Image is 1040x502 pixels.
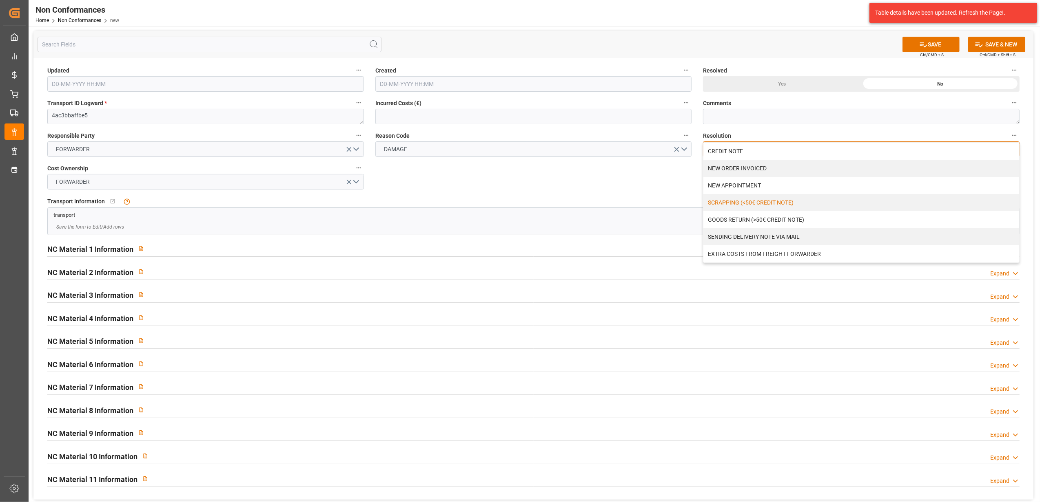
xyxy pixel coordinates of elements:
[990,454,1009,462] div: Expand
[47,76,364,92] input: DD-MM-YYYY HH:MM
[47,132,95,140] span: Responsible Party
[990,339,1009,347] div: Expand
[703,132,731,140] span: Resolution
[375,99,421,108] span: Incurred Costs (€)
[703,143,1019,160] div: CREDIT NOTE
[990,407,1009,416] div: Expand
[47,405,133,416] h2: NC Material 8 Information
[990,431,1009,439] div: Expand
[380,145,411,154] span: DAMAGE
[353,97,364,108] button: Transport ID Logward *
[353,130,364,141] button: Responsible Party
[133,356,149,372] button: View description
[1009,130,1020,141] button: Resolution
[968,37,1025,52] button: SAVE & NEW
[703,66,727,75] span: Resolved
[133,264,149,280] button: View description
[47,336,133,347] h2: NC Material 5 Information
[703,177,1019,194] div: NEW APPOINTMENT
[375,132,410,140] span: Reason Code
[990,315,1009,324] div: Expand
[53,212,75,218] span: transport
[47,382,133,393] h2: NC Material 7 Information
[52,145,94,154] span: FORWARDER
[990,385,1009,393] div: Expand
[703,76,861,92] div: Yes
[47,290,133,301] h2: NC Material 3 Information
[903,37,960,52] button: SAVE
[47,428,133,439] h2: NC Material 9 Information
[133,241,149,256] button: View description
[875,9,1025,17] div: Table details have been updated. Refresh the Page!.
[133,333,149,348] button: View description
[35,4,119,16] div: Non Conformances
[703,228,1019,245] div: SENDING DELIVERY NOTE VIA MAIL
[681,65,692,75] button: Created
[47,197,105,206] span: Transport Information
[861,76,1020,92] div: No
[133,402,149,418] button: View description
[375,76,692,92] input: DD-MM-YYYY HH:MM
[133,310,149,326] button: View description
[38,37,381,52] input: Search Fields
[47,474,137,485] h2: NC Material 11 Information
[703,99,731,108] span: Comments
[133,379,149,394] button: View description
[1009,97,1020,108] button: Comments
[47,267,133,278] h2: NC Material 2 Information
[47,313,133,324] h2: NC Material 4 Information
[990,269,1009,278] div: Expand
[703,211,1019,228] div: GOODS RETURN (>50€ CREDIT NOTE)
[375,66,396,75] span: Created
[353,163,364,173] button: Cost Ownership
[353,65,364,75] button: Updated
[47,164,88,173] span: Cost Ownership
[47,451,137,462] h2: NC Material 10 Information
[703,160,1019,177] div: NEW ORDER INVOICED
[1009,65,1020,75] button: Resolved
[35,18,49,23] a: Home
[47,359,133,370] h2: NC Material 6 Information
[137,448,153,464] button: View description
[703,141,1020,157] button: close menu
[703,245,1019,262] div: EXTRA COSTS FROM FREIGHT FORWARDER
[47,174,364,189] button: open menu
[47,99,107,108] span: Transport ID Logward
[137,471,153,487] button: View description
[52,178,94,186] span: FORWARDER
[681,97,692,108] button: Incurred Costs (€)
[375,141,692,157] button: open menu
[56,223,124,231] span: Save the form to Edit/Add rows
[58,18,101,23] a: Non Conformances
[980,52,1016,58] span: Ctrl/CMD + Shift + S
[47,141,364,157] button: open menu
[53,211,75,218] a: transport
[990,361,1009,370] div: Expand
[681,130,692,141] button: Reason Code
[990,477,1009,485] div: Expand
[47,66,69,75] span: Updated
[47,244,133,255] h2: NC Material 1 Information
[47,109,364,124] textarea: 4ac3bbaffbe5
[703,194,1019,211] div: SCRAPPING (<50€ CREDIT NOTE)
[133,425,149,440] button: View description
[990,293,1009,301] div: Expand
[133,287,149,302] button: View description
[920,52,944,58] span: Ctrl/CMD + S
